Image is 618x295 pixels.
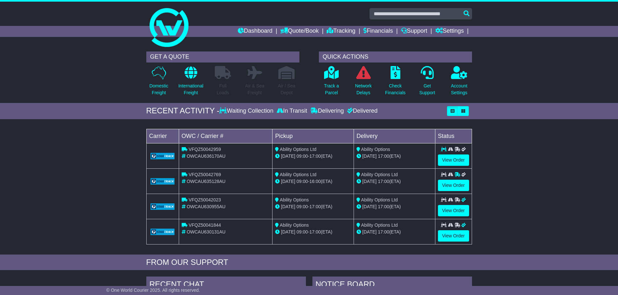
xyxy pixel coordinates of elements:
[281,204,295,209] span: [DATE]
[275,203,351,210] div: - (ETA)
[361,222,398,228] span: Ability Options Ltd
[438,180,469,191] a: View Order
[297,229,308,234] span: 09:00
[357,153,432,160] div: (ETA)
[362,153,377,159] span: [DATE]
[357,178,432,185] div: (ETA)
[361,147,390,152] span: Ability Options
[187,204,225,209] span: OWCAU630955AU
[362,204,377,209] span: [DATE]
[297,179,308,184] span: 09:00
[435,26,464,37] a: Settings
[355,83,371,96] p: Network Delays
[378,229,389,234] span: 17:00
[361,197,398,202] span: Ability Options Ltd
[378,153,389,159] span: 17:00
[188,222,221,228] span: VFQZ50041844
[309,204,321,209] span: 17:00
[281,153,295,159] span: [DATE]
[362,229,377,234] span: [DATE]
[178,83,203,96] p: International Freight
[297,204,308,209] span: 09:00
[438,154,469,166] a: View Order
[275,229,351,235] div: - (ETA)
[363,26,393,37] a: Financials
[187,229,225,234] span: OWCAU630131AU
[273,129,354,143] td: Pickup
[149,66,168,100] a: DomesticFreight
[324,83,339,96] p: Track a Parcel
[385,66,406,100] a: CheckFinancials
[451,66,468,100] a: AccountSettings
[355,66,372,100] a: NetworkDelays
[106,288,200,293] span: © One World Courier 2025. All rights reserved.
[146,129,179,143] td: Carrier
[309,108,345,115] div: Delivering
[280,147,316,152] span: Ability Options Ltd
[438,205,469,216] a: View Order
[309,153,321,159] span: 17:00
[151,203,175,210] img: GetCarrierServiceLogo
[378,204,389,209] span: 17:00
[280,26,319,37] a: Quote/Book
[275,178,351,185] div: - (ETA)
[146,258,472,267] div: FROM OUR SUPPORT
[149,83,168,96] p: Domestic Freight
[401,26,427,37] a: Support
[357,229,432,235] div: (ETA)
[438,230,469,242] a: View Order
[309,179,321,184] span: 16:00
[278,83,296,96] p: Air / Sea Depot
[187,179,225,184] span: OWCAU635128AU
[419,66,435,100] a: GetSupport
[146,51,299,62] div: GET A QUOTE
[345,108,378,115] div: Delivered
[309,229,321,234] span: 17:00
[146,106,220,116] div: RECENT ACTIVITY -
[312,277,472,294] div: NOTICE BOARD
[151,178,175,185] img: GetCarrierServiceLogo
[146,277,306,294] div: RECENT CHAT
[188,197,221,202] span: VFQZ50042023
[378,179,389,184] span: 17:00
[188,172,221,177] span: VFQZ50042769
[327,26,355,37] a: Tracking
[275,108,309,115] div: In Transit
[280,197,309,202] span: Ability Options
[219,108,275,115] div: Waiting Collection
[419,83,435,96] p: Get Support
[297,153,308,159] span: 09:00
[275,153,351,160] div: - (ETA)
[451,83,467,96] p: Account Settings
[319,51,472,62] div: QUICK ACTIONS
[151,153,175,159] img: GetCarrierServiceLogo
[178,66,204,100] a: InternationalFreight
[324,66,339,100] a: Track aParcel
[361,172,398,177] span: Ability Options Ltd
[435,129,472,143] td: Status
[362,179,377,184] span: [DATE]
[280,172,316,177] span: Ability Options Ltd
[357,203,432,210] div: (ETA)
[179,129,273,143] td: OWC / Carrier #
[238,26,273,37] a: Dashboard
[281,179,295,184] span: [DATE]
[385,83,406,96] p: Check Financials
[281,229,295,234] span: [DATE]
[354,129,435,143] td: Delivery
[280,222,309,228] span: Ability Options
[188,147,221,152] span: VFQZ50042959
[245,83,264,96] p: Air & Sea Freight
[151,229,175,235] img: GetCarrierServiceLogo
[187,153,225,159] span: OWCAU636170AU
[215,83,231,96] p: Full Loads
